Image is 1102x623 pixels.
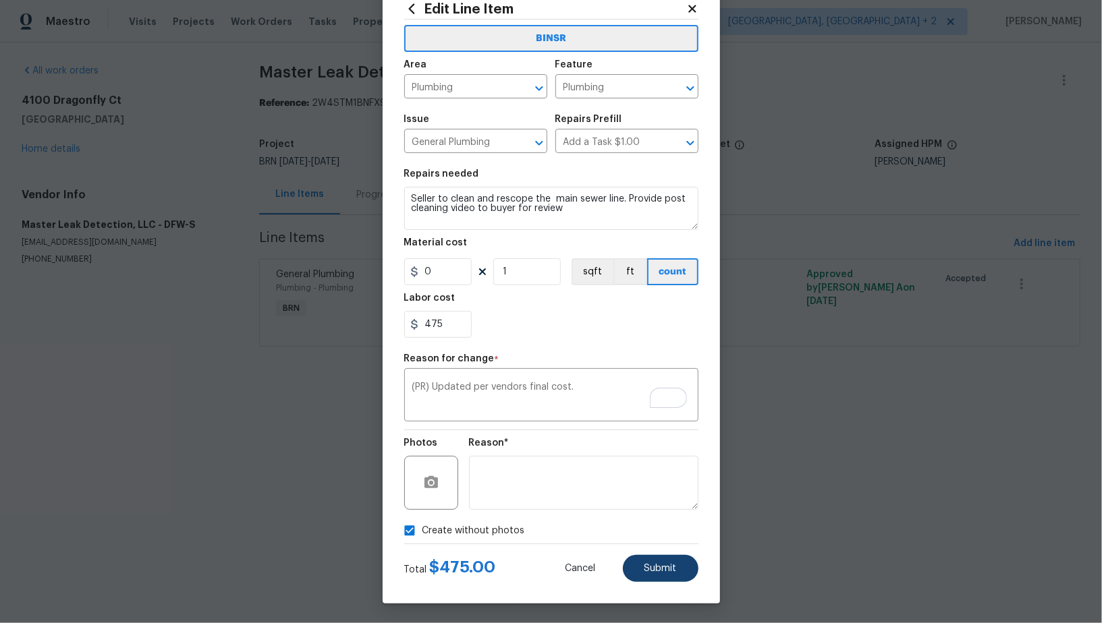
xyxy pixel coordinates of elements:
span: $ 475.00 [430,559,496,575]
button: Cancel [544,555,617,582]
button: Submit [623,555,698,582]
h2: Edit Line Item [404,1,686,16]
span: Cancel [566,564,596,574]
button: count [647,258,698,285]
button: Open [681,133,700,152]
button: sqft [572,258,613,285]
span: Submit [644,564,677,574]
h5: Area [404,60,427,69]
h5: Issue [404,115,430,124]
button: BINSR [404,25,698,52]
textarea: To enrich screen reader interactions, please activate Accessibility in Grammarly extension settings [412,382,690,411]
h5: Material cost [404,238,468,247]
textarea: Seller to clean and rescope the main sewer line. Provide post cleaning video to buyer for review [404,187,698,230]
button: Open [530,79,549,98]
h5: Photos [404,438,438,448]
h5: Reason for change [404,354,495,363]
h5: Labor cost [404,293,456,303]
h5: Repairs needed [404,169,479,179]
h5: Repairs Prefill [555,115,622,124]
span: Create without photos [422,524,525,538]
button: ft [613,258,647,285]
button: Open [681,79,700,98]
h5: Reason* [469,438,509,448]
button: Open [530,133,549,152]
h5: Feature [555,60,593,69]
div: Total [404,560,496,576]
